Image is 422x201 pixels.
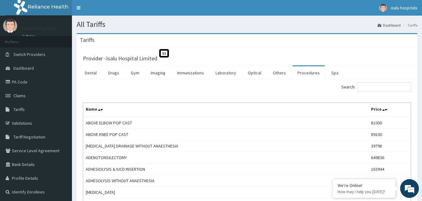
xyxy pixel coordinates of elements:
h3: Tariffs [80,37,94,43]
li: Tariffs [401,23,417,28]
span: Switch Providers [13,52,45,57]
a: Optical [243,66,266,79]
td: ABOVE ELBOW POP CAST [83,117,369,129]
td: [MEDICAL_DATA] [83,187,369,198]
span: isalu hospitals [391,5,417,11]
a: Laboratory [211,66,241,79]
td: ABOVE KNEE POP CAST [83,129,369,140]
th: Name [83,103,369,117]
div: We're Online! [338,183,391,188]
a: Immunizations [172,66,209,79]
h3: Provider - Isalu Hospital Limited [83,56,157,61]
td: 39798 [368,140,411,152]
span: Tariffs [13,107,25,112]
span: St [159,49,169,58]
p: isalu hospitals [22,25,57,31]
td: 89100 [368,129,411,140]
td: 79002 [368,175,411,187]
a: Gym [126,66,144,79]
td: [MEDICAL_DATA] DRAINAGE WITHOUT ANAESTHESIA [83,140,369,152]
h1: All Tariffs [77,20,417,28]
a: Others [268,66,291,79]
td: 649836 [368,152,411,163]
span: Dashboard [13,65,34,71]
img: User Image [379,4,387,12]
a: Spa [326,66,343,79]
a: Procedures [292,66,325,79]
td: ADENOTONSILECTOMY [83,152,369,163]
a: Imaging [146,66,170,79]
span: Claims [13,93,26,98]
input: Search: [357,82,411,92]
td: ADHESOLYSIS WITHOUT ANAESTHESIA [83,175,369,187]
td: ADHESIOLYSIS & IUCD INSERTION [83,163,369,175]
th: Price [368,103,411,117]
a: Dashboard [378,23,401,28]
span: Tariff Negotiation [13,134,45,140]
a: Dental [80,66,102,79]
img: User Image [3,19,17,33]
label: Search: [341,82,411,92]
td: 163944 [368,163,411,175]
td: 81000 [368,117,411,129]
p: How may I help you today? [338,189,391,194]
a: Drugs [103,66,124,79]
a: Online [22,34,37,38]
